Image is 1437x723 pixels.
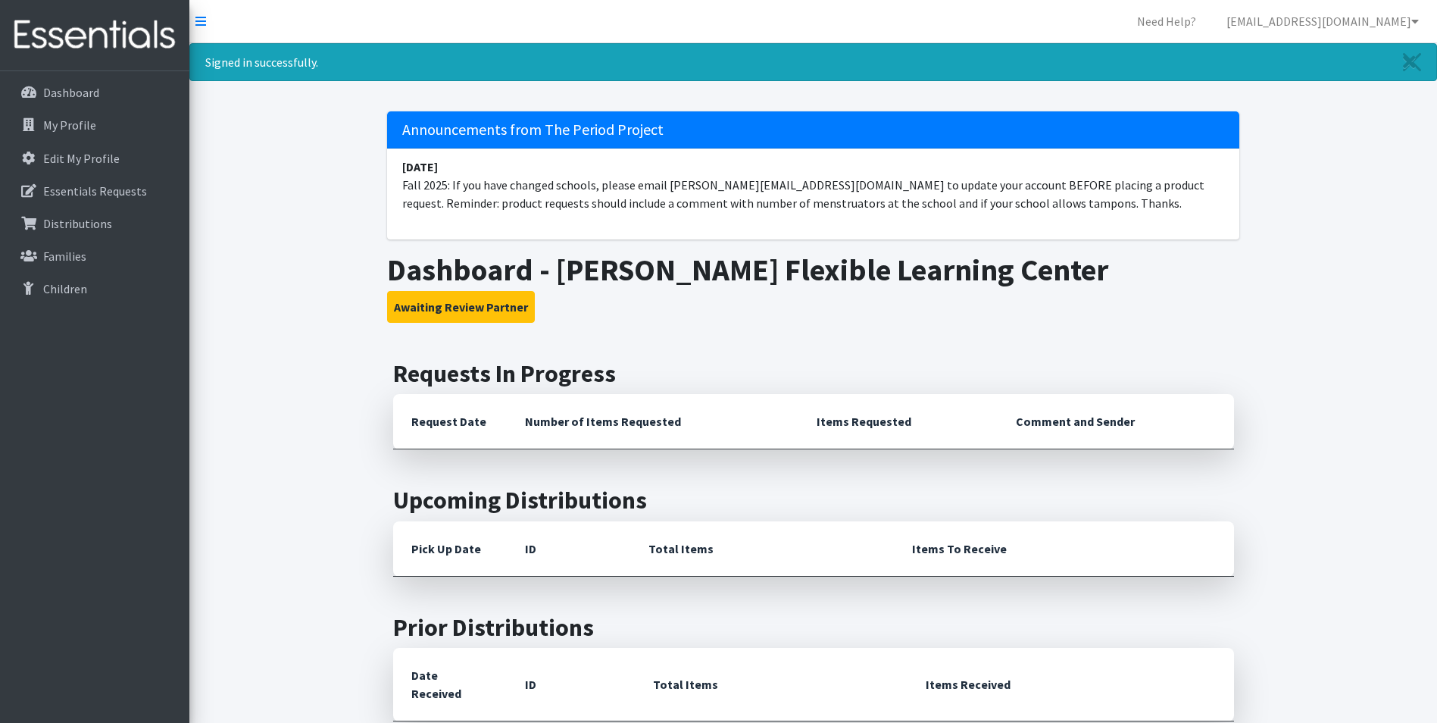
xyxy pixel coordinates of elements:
th: Request Date [393,394,507,449]
h1: Dashboard - [PERSON_NAME] Flexible Learning Center [387,252,1239,288]
strong: [DATE] [402,159,438,174]
a: Close [1388,44,1436,80]
a: My Profile [6,110,183,140]
th: Comment and Sender [998,394,1233,449]
th: Total Items [630,521,894,577]
p: Essentials Requests [43,183,147,199]
th: Items To Receive [894,521,1234,577]
th: ID [507,648,635,721]
a: Edit My Profile [6,143,183,174]
a: Essentials Requests [6,176,183,206]
img: HumanEssentials [6,10,183,61]
a: Children [6,274,183,304]
p: Edit My Profile [43,151,120,166]
p: My Profile [43,117,96,133]
div: Signed in successfully. [189,43,1437,81]
li: Fall 2025: If you have changed schools, please email [PERSON_NAME][EMAIL_ADDRESS][DOMAIN_NAME] to... [387,149,1239,221]
a: [EMAIL_ADDRESS][DOMAIN_NAME] [1214,6,1431,36]
th: Items Requested [798,394,998,449]
h2: Prior Distributions [393,613,1234,642]
th: ID [507,521,630,577]
h5: Announcements from The Period Project [387,111,1239,149]
th: Date Received [393,648,507,721]
p: Families [43,249,86,264]
th: Number of Items Requested [507,394,799,449]
th: Pick Up Date [393,521,507,577]
p: Dashboard [43,85,99,100]
th: Total Items [635,648,907,721]
button: Awaiting Review Partner [387,291,535,323]
th: Items Received [907,648,1233,721]
h2: Requests In Progress [393,359,1234,388]
a: Need Help? [1125,6,1208,36]
a: Distributions [6,208,183,239]
a: Families [6,241,183,271]
p: Children [43,281,87,296]
p: Distributions [43,216,112,231]
a: Dashboard [6,77,183,108]
h2: Upcoming Distributions [393,486,1234,515]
